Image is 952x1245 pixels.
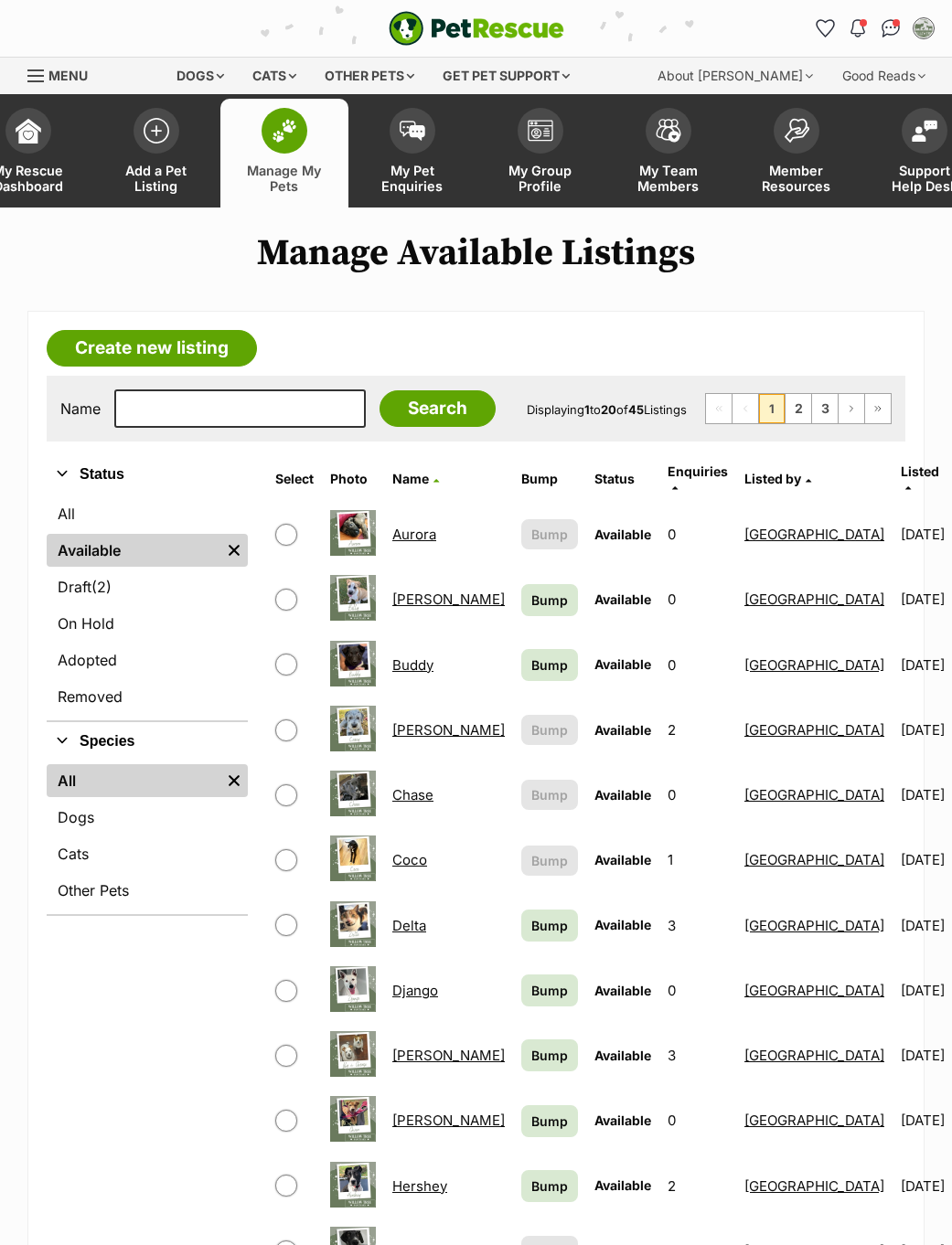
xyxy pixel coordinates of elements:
td: 1 [660,828,735,891]
td: 0 [660,763,735,826]
a: Django [392,982,438,999]
a: [GEOGRAPHIC_DATA] [744,721,884,739]
img: group-profile-icon-3fa3cf56718a62981997c0bc7e787c4b2cf8bcc04b72c1350f741eb67cf2f40e.svg [528,120,553,142]
a: [PERSON_NAME] [392,591,505,608]
div: Species [47,761,248,914]
a: [GEOGRAPHIC_DATA] [744,1177,884,1195]
a: Listed [901,463,939,494]
a: Last page [865,394,891,423]
a: Bump [521,1170,578,1202]
a: Dogs [47,801,248,834]
img: chat-41dd97257d64d25036548639549fe6c8038ab92f7586957e7f3b1b290dea8141.svg [882,19,901,37]
a: Chase [392,786,433,803]
a: [GEOGRAPHIC_DATA] [744,851,884,868]
div: About [PERSON_NAME] [645,58,826,94]
label: Name [60,400,101,417]
td: [DATE] [893,1089,952,1152]
a: My Pet Enquiries [348,99,476,207]
span: Listed [901,463,939,479]
button: Bump [521,846,578,876]
span: My Team Members [627,163,710,194]
a: All [47,497,248,530]
nav: Pagination [705,393,892,424]
span: Bump [531,525,568,544]
td: 3 [660,1024,735,1087]
img: dashboard-icon-eb2f2d2d3e046f16d808141f083e7271f6b2e854fb5c12c21221c1fb7104beca.svg [16,118,41,144]
a: My Team Members [604,99,733,207]
a: Coco [392,851,427,868]
td: [DATE] [893,894,952,957]
span: My Group Profile [499,163,582,194]
td: [DATE] [893,959,952,1022]
span: Member Resources [755,163,838,194]
th: Bump [514,457,585,501]
td: 2 [660,698,735,761]
span: Available [594,527,651,542]
img: logo-e224e6f780fb5917bec1dbf3a21bbac754714ae5b6737aabdf751b685950b380.svg [389,11,564,46]
span: Available [594,917,651,932]
span: Listed by [744,471,801,486]
a: [PERSON_NAME] [392,1047,505,1064]
a: Member Resources [733,99,861,207]
a: [GEOGRAPHIC_DATA] [744,982,884,999]
a: [PERSON_NAME] [392,1112,505,1129]
a: PetRescue [389,11,564,46]
td: 0 [660,503,735,566]
img: manage-my-pets-icon-02211641906a0b7f246fdf0571729dbe1e7629f14944591b6c1af311fb30b64b.svg [272,119,297,143]
a: Manage My Pets [220,99,348,207]
a: Bump [521,1039,578,1071]
a: [GEOGRAPHIC_DATA] [744,1112,884,1129]
a: Page 3 [812,394,838,423]
span: translation missing: en.admin.listings.index.attributes.enquiries [668,463,728,479]
strong: 1 [584,402,590,417]
a: Bump [521,584,578,616]
div: Cats [240,58,309,94]
a: Menu [27,58,101,90]
a: Favourites [810,14,840,43]
span: Available [594,852,651,867]
a: Bump [521,910,578,942]
th: Status [587,457,658,501]
div: Good Reads [829,58,938,94]
div: Get pet support [430,58,583,94]
span: Displaying to of Listings [527,402,687,417]
td: [DATE] [893,698,952,761]
a: Available [47,534,220,567]
a: Remove filter [220,764,248,797]
td: 0 [660,633,735,697]
td: 2 [660,1155,735,1218]
a: Aurora [392,526,436,543]
a: Cats [47,837,248,870]
img: notifications-46538b983faf8c2785f20acdc204bb7945ddae34d4c08c2a6579f10ce5e182be.svg [850,19,865,37]
a: My Group Profile [476,99,604,207]
img: pet-enquiries-icon-7e3ad2cf08bfb03b45e93fb7055b45f3efa6380592205ae92323e6603595dc1f.svg [400,121,425,141]
a: [GEOGRAPHIC_DATA] [744,526,884,543]
a: Create new listing [47,330,257,367]
button: Species [47,729,248,753]
a: [GEOGRAPHIC_DATA] [744,1047,884,1064]
a: Listed by [744,471,811,486]
td: 0 [660,959,735,1022]
span: Page 1 [759,394,785,423]
span: Bump [531,1046,568,1065]
span: Available [594,591,651,607]
th: Photo [323,457,383,501]
div: Status [47,494,248,720]
div: Dogs [164,58,237,94]
td: [DATE] [893,1155,952,1218]
a: Hershey [392,1177,447,1195]
a: Bump [521,1105,578,1137]
a: On Hold [47,607,248,640]
a: Delta [392,917,426,934]
img: add-pet-listing-icon-0afa8454b4691262ce3f59096e99ab1cd57d4a30225e0717b998d2c9b9846f56.svg [144,118,169,144]
span: Available [594,983,651,998]
span: Bump [531,655,568,675]
span: First page [706,394,732,423]
a: [GEOGRAPHIC_DATA] [744,917,884,934]
button: Bump [521,715,578,745]
a: [PERSON_NAME] [392,721,505,739]
span: Previous page [733,394,758,423]
a: [GEOGRAPHIC_DATA] [744,656,884,674]
a: Name [392,471,439,486]
span: My Pet Enquiries [371,163,454,194]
